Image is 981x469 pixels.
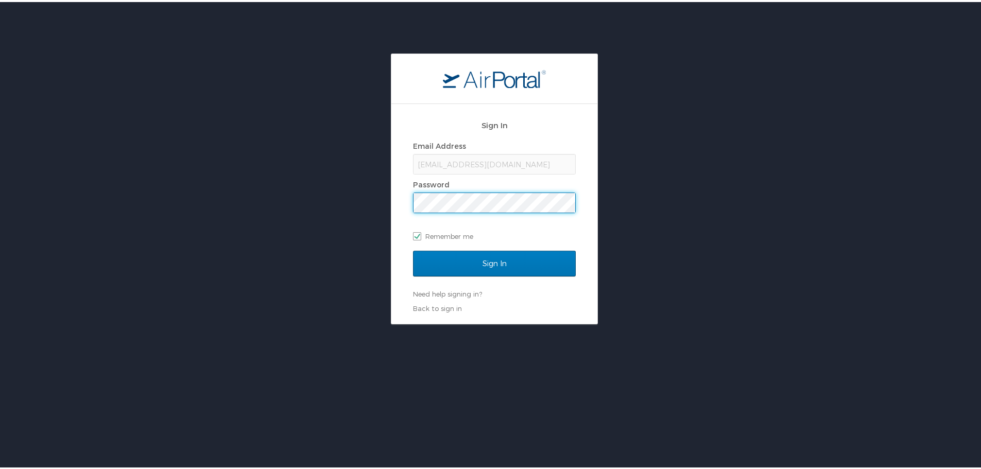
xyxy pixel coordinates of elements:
[443,67,546,86] img: logo
[413,178,450,187] label: Password
[413,117,576,129] h2: Sign In
[413,302,462,310] a: Back to sign in
[413,288,482,296] a: Need help signing in?
[413,249,576,274] input: Sign In
[413,227,576,242] label: Remember me
[413,140,466,148] label: Email Address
